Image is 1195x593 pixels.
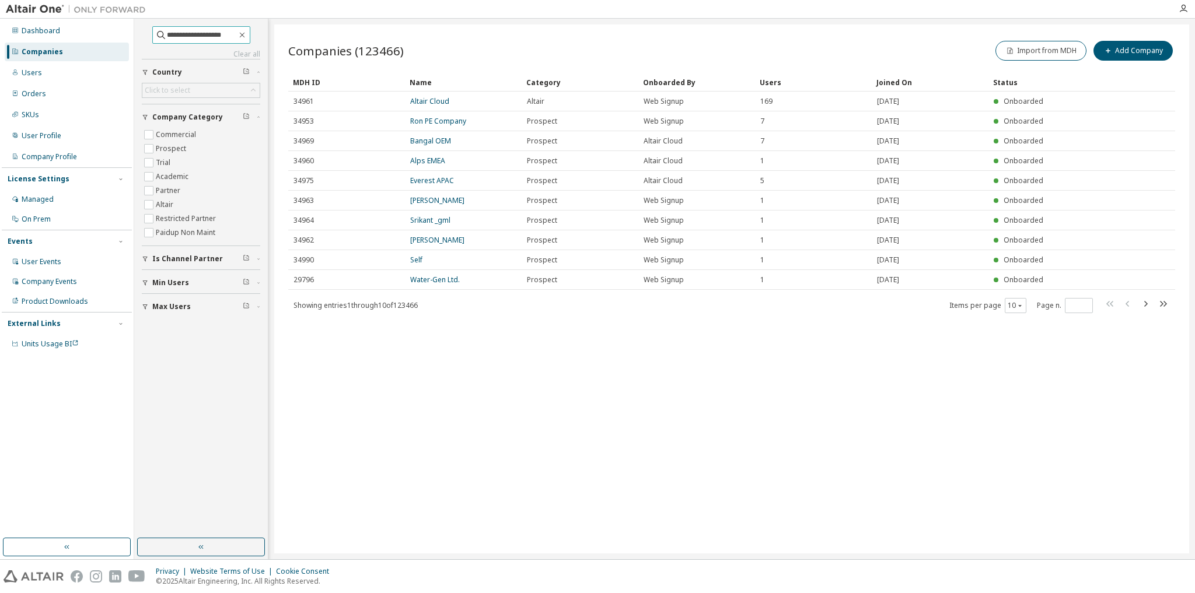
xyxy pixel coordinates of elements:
span: Onboarded [1004,116,1043,126]
button: Add Company [1093,41,1173,61]
a: [PERSON_NAME] [410,195,464,205]
span: [DATE] [877,117,899,126]
span: 34990 [293,255,314,265]
span: 7 [760,117,764,126]
span: 5 [760,176,764,185]
button: Company Category [142,104,260,130]
div: Dashboard [22,26,60,36]
span: Onboarded [1004,136,1043,146]
span: Showing entries 1 through 10 of 123466 [293,300,418,310]
span: Prospect [527,176,557,185]
span: 1 [760,255,764,265]
div: User Events [22,257,61,266]
span: Web Signup [644,117,684,126]
span: Prospect [527,216,557,225]
span: 1 [760,196,764,205]
span: Onboarded [1004,275,1043,285]
span: Clear filter [243,254,250,264]
div: Onboarded By [643,73,750,92]
span: [DATE] [877,236,899,245]
span: 169 [760,97,773,106]
span: Prospect [527,136,557,146]
img: instagram.svg [90,570,102,583]
div: On Prem [22,215,51,224]
span: 7 [760,136,764,146]
span: [DATE] [877,156,899,166]
span: Prospect [527,236,557,245]
span: Onboarded [1004,156,1043,166]
a: Srikant _gml [410,215,450,225]
span: 1 [760,236,764,245]
span: [DATE] [877,136,899,146]
label: Commercial [156,128,198,142]
a: Altair Cloud [410,96,449,106]
span: 34975 [293,176,314,185]
div: External Links [8,319,61,328]
button: Max Users [142,294,260,320]
button: Is Channel Partner [142,246,260,272]
span: Clear filter [243,113,250,122]
button: Import from MDH [995,41,1086,61]
span: 34962 [293,236,314,245]
a: Water-Gen Ltd. [410,275,460,285]
div: Status [993,73,1105,92]
div: Orders [22,89,46,99]
span: Units Usage BI [22,339,79,349]
span: Onboarded [1004,235,1043,245]
span: Prospect [527,156,557,166]
span: Prospect [527,117,557,126]
img: youtube.svg [128,570,145,583]
span: 34964 [293,216,314,225]
label: Partner [156,184,183,198]
img: altair_logo.svg [4,570,64,583]
span: 29796 [293,275,314,285]
div: Website Terms of Use [190,567,276,576]
span: Web Signup [644,97,684,106]
div: Company Events [22,277,77,286]
label: Prospect [156,142,188,156]
button: Min Users [142,270,260,296]
div: Product Downloads [22,297,88,306]
span: [DATE] [877,275,899,285]
span: Web Signup [644,216,684,225]
div: Events [8,237,33,246]
span: [DATE] [877,255,899,265]
span: Onboarded [1004,255,1043,265]
span: Companies (123466) [288,43,404,59]
span: Onboarded [1004,195,1043,205]
span: Clear filter [243,278,250,287]
div: Cookie Consent [276,567,336,576]
div: Click to select [142,83,260,97]
div: Users [22,68,42,78]
div: Click to select [145,86,190,95]
img: facebook.svg [71,570,83,583]
span: Max Users [152,302,191,311]
span: Items per page [949,298,1026,313]
div: Joined On [876,73,984,92]
span: Prospect [527,255,557,265]
p: © 2025 Altair Engineering, Inc. All Rights Reserved. [156,576,336,586]
span: [DATE] [877,176,899,185]
a: Ron PE Company [410,116,466,126]
a: Clear all [142,50,260,59]
span: 34969 [293,136,314,146]
span: 1 [760,156,764,166]
label: Altair [156,198,176,212]
span: Onboarded [1004,215,1043,225]
span: Altair [527,97,544,106]
a: Everest APAC [410,176,454,185]
span: 1 [760,216,764,225]
span: Country [152,68,182,77]
img: linkedin.svg [109,570,121,583]
span: Page n. [1037,298,1093,313]
a: Bangal OEM [410,136,451,146]
span: Clear filter [243,302,250,311]
span: Is Channel Partner [152,254,223,264]
img: Altair One [6,3,152,15]
label: Restricted Partner [156,212,218,226]
span: Altair Cloud [644,156,683,166]
button: 10 [1008,301,1023,310]
span: Web Signup [644,236,684,245]
span: Onboarded [1004,176,1043,185]
span: [DATE] [877,216,899,225]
